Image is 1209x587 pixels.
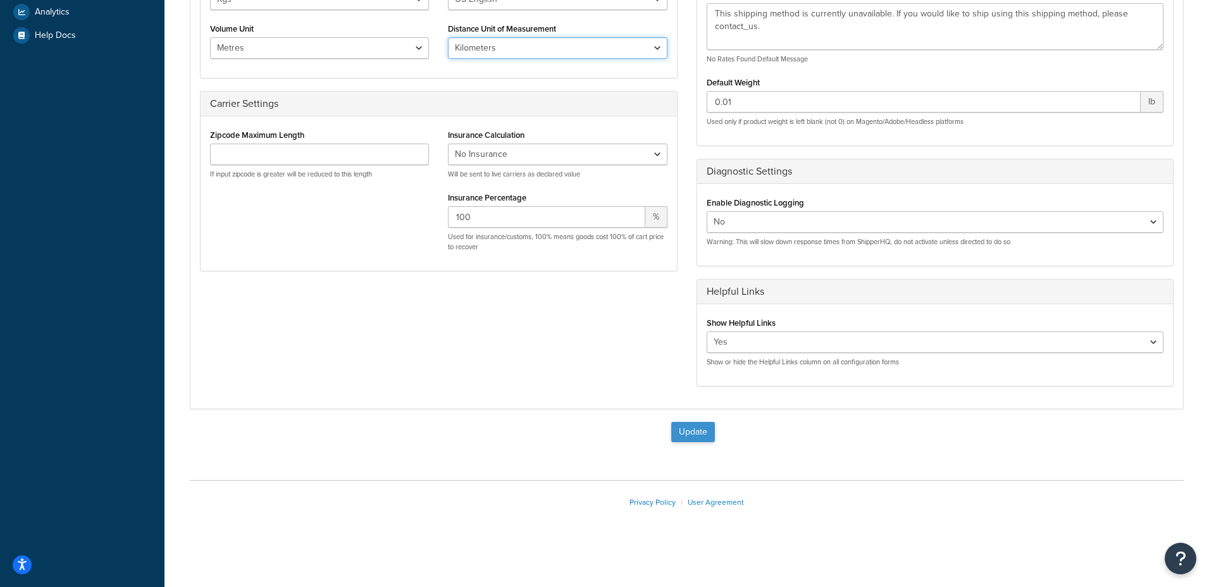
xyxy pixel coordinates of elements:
[448,130,524,140] label: Insurance Calculation
[707,117,1164,127] p: Used only if product weight is left blank (not 0) on Magento/Adobe/Headless platforms
[210,170,429,179] p: If input zipcode is greater will be reduced to this length
[629,497,676,508] a: Privacy Policy
[681,497,683,508] span: |
[645,206,667,228] span: %
[671,422,715,442] button: Update
[448,24,556,34] label: Distance Unit of Measurement
[35,30,76,41] span: Help Docs
[707,54,1164,64] p: No Rates Found Default Message
[448,170,667,179] p: Will be sent to live carriers as declared value
[707,357,1164,367] p: Show or hide the Helpful Links column on all configuration forms
[210,130,304,140] label: Zipcode Maximum Length
[707,3,1164,50] textarea: This shipping method is currently unavailable. If you would like to ship using this shipping meth...
[9,1,155,23] a: Analytics
[35,7,70,18] span: Analytics
[210,98,667,109] h3: Carrier Settings
[707,286,1164,297] h3: Helpful Links
[688,497,744,508] a: User Agreement
[1141,91,1163,113] span: lb
[448,232,667,252] p: Used for insurance/customs, 100% means goods cost 100% of cart price to recover
[1165,543,1196,574] button: Open Resource Center
[210,24,254,34] label: Volume Unit
[9,24,155,47] a: Help Docs
[707,318,776,328] label: Show Helpful Links
[707,78,760,87] label: Default Weight
[707,166,1164,177] h3: Diagnostic Settings
[707,237,1164,247] p: Warning: This will slow down response times from ShipperHQ, do not activate unless directed to do so
[707,198,804,207] label: Enable Diagnostic Logging
[448,193,526,202] label: Insurance Percentage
